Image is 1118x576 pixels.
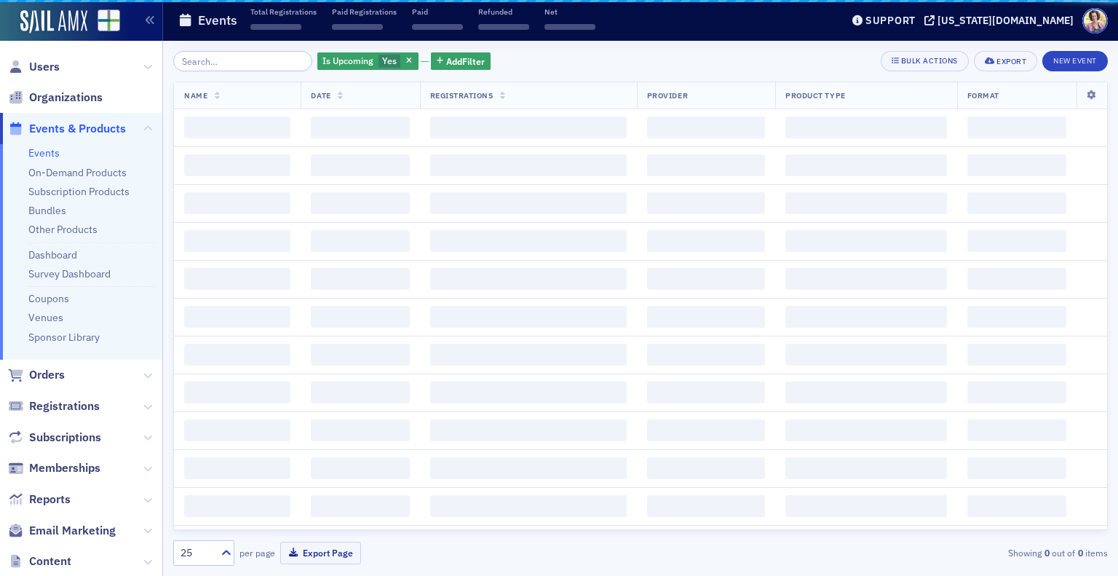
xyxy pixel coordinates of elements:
span: ‌ [647,154,765,176]
a: Sponsor Library [28,331,100,344]
span: ‌ [785,495,946,517]
span: ‌ [430,344,627,366]
span: ‌ [430,495,627,517]
strong: 0 [1075,546,1085,559]
span: ‌ [184,117,290,138]
a: On-Demand Products [28,166,127,179]
span: ‌ [311,306,409,328]
span: ‌ [184,192,290,214]
span: ‌ [967,306,1066,328]
a: Coupons [28,292,69,305]
span: ‌ [967,495,1066,517]
a: Subscriptions [8,430,101,446]
strong: 0 [1042,546,1052,559]
p: Total Registrations [250,7,317,17]
span: ‌ [311,154,409,176]
span: ‌ [967,382,1066,403]
span: ‌ [647,230,765,252]
p: Net [544,7,595,17]
span: ‌ [311,230,409,252]
span: ‌ [184,268,290,290]
span: ‌ [250,24,301,30]
span: ‌ [430,192,627,214]
span: ‌ [647,306,765,328]
span: Subscriptions [29,430,101,446]
span: ‌ [785,117,946,138]
span: ‌ [478,24,529,30]
img: SailAMX [98,9,120,32]
span: ‌ [967,230,1066,252]
span: ‌ [430,419,627,441]
label: per page [239,546,275,559]
span: ‌ [647,382,765,403]
div: 25 [181,545,213,561]
span: ‌ [184,495,290,517]
span: Date [311,90,330,100]
a: Bundles [28,204,66,217]
span: ‌ [430,117,627,138]
span: Provider [647,90,688,100]
span: ‌ [332,24,383,30]
a: Content [8,553,71,569]
span: ‌ [785,154,946,176]
a: Other Products [28,223,98,236]
a: Reports [8,492,71,508]
span: ‌ [785,268,946,290]
span: ‌ [311,457,409,479]
div: Showing out of items [806,546,1108,559]
a: Registrations [8,398,100,414]
p: Refunded [478,7,529,17]
span: ‌ [647,117,765,138]
span: Add Filter [446,55,485,68]
img: SailAMX [20,10,87,33]
span: ‌ [412,24,463,30]
span: ‌ [184,230,290,252]
span: Users [29,59,60,75]
a: Organizations [8,90,103,106]
button: AddFilter [431,52,491,71]
span: ‌ [647,268,765,290]
a: Events & Products [8,121,126,137]
button: Export [974,51,1037,71]
span: Registrations [430,90,493,100]
a: View Homepage [87,9,120,34]
span: ‌ [311,268,409,290]
span: Events & Products [29,121,126,137]
a: New Event [1042,53,1108,66]
span: ‌ [184,382,290,403]
a: Venues [28,311,63,324]
h1: Events [198,12,237,29]
span: ‌ [785,344,946,366]
span: ‌ [647,495,765,517]
span: ‌ [430,268,627,290]
span: Reports [29,492,71,508]
button: New Event [1042,51,1108,71]
span: ‌ [785,230,946,252]
span: ‌ [967,192,1066,214]
span: ‌ [647,457,765,479]
a: Users [8,59,60,75]
div: Support [865,14,916,27]
div: Bulk Actions [901,57,958,65]
a: Events [28,146,60,159]
span: Format [967,90,999,100]
span: ‌ [967,117,1066,138]
span: ‌ [785,306,946,328]
p: Paid [412,7,463,17]
p: Paid Registrations [332,7,397,17]
span: ‌ [184,419,290,441]
input: Search… [173,51,312,71]
a: Memberships [8,460,100,476]
button: [US_STATE][DOMAIN_NAME] [924,15,1079,25]
span: ‌ [311,344,409,366]
span: Email Marketing [29,523,116,539]
span: ‌ [785,419,946,441]
span: ‌ [430,154,627,176]
span: ‌ [785,192,946,214]
span: Content [29,553,71,569]
span: ‌ [967,344,1066,366]
span: ‌ [311,192,409,214]
span: ‌ [430,382,627,403]
span: Yes [382,55,397,66]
